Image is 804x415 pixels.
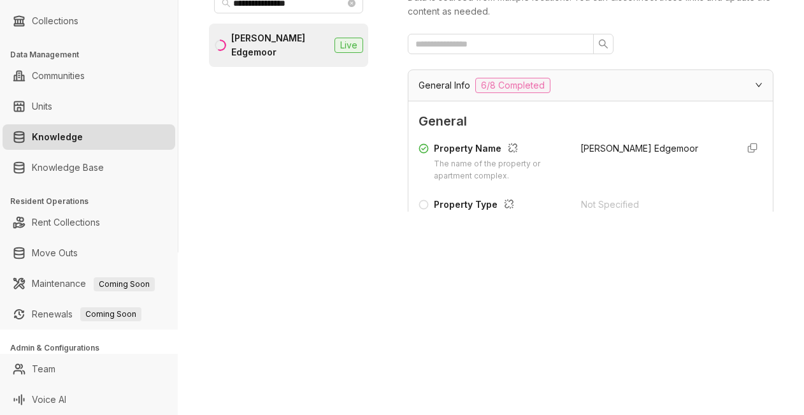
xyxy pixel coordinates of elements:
[3,124,175,150] li: Knowledge
[80,307,141,321] span: Coming Soon
[3,8,175,34] li: Collections
[755,81,763,89] span: expanded
[3,387,175,412] li: Voice AI
[475,78,550,93] span: 6/8 Completed
[419,78,470,92] span: General Info
[94,277,155,291] span: Coming Soon
[32,155,104,180] a: Knowledge Base
[32,356,55,382] a: Team
[32,240,78,266] a: Move Outs
[32,302,141,327] a: RenewalsComing Soon
[434,198,566,214] div: Property Type
[10,342,178,354] h3: Admin & Configurations
[3,271,175,296] li: Maintenance
[10,49,178,61] h3: Data Management
[32,94,52,119] a: Units
[3,302,175,327] li: Renewals
[580,143,698,154] span: [PERSON_NAME] Edgemoor
[419,112,763,131] span: General
[10,196,178,207] h3: Resident Operations
[3,240,175,266] li: Move Outs
[32,8,78,34] a: Collections
[408,70,773,101] div: General Info6/8 Completed
[32,210,100,235] a: Rent Collections
[3,63,175,89] li: Communities
[231,31,329,59] div: [PERSON_NAME] Edgemoor
[32,124,83,150] a: Knowledge
[334,38,363,53] span: Live
[32,63,85,89] a: Communities
[581,198,728,212] div: Not Specified
[3,155,175,180] li: Knowledge Base
[3,210,175,235] li: Rent Collections
[434,158,565,182] div: The name of the property or apartment complex.
[434,142,565,158] div: Property Name
[3,356,175,382] li: Team
[3,94,175,119] li: Units
[598,39,608,49] span: search
[32,387,66,412] a: Voice AI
